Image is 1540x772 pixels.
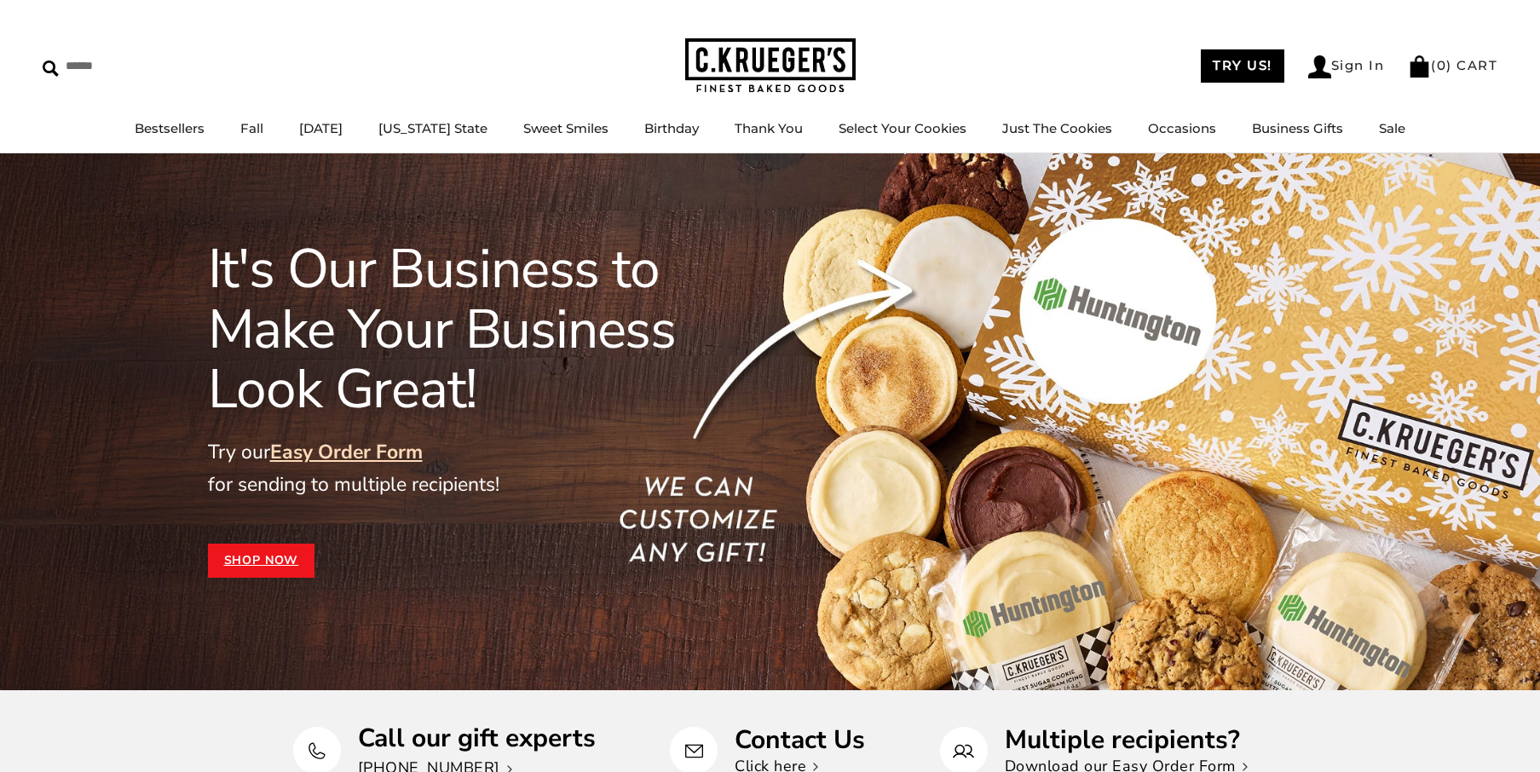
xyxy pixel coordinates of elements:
[240,120,263,136] a: Fall
[644,120,699,136] a: Birthday
[43,53,245,79] input: Search
[735,120,803,136] a: Thank You
[1408,55,1431,78] img: Bag
[1379,120,1405,136] a: Sale
[208,544,315,578] a: Shop Now
[1408,57,1497,73] a: (0) CART
[1308,55,1331,78] img: Account
[378,120,487,136] a: [US_STATE] State
[1308,55,1385,78] a: Sign In
[43,60,59,77] img: Search
[270,439,423,465] a: Easy Order Form
[839,120,966,136] a: Select Your Cookies
[1148,120,1216,136] a: Occasions
[1437,57,1447,73] span: 0
[685,38,856,94] img: C.KRUEGER'S
[299,120,343,136] a: [DATE]
[306,740,327,762] img: Call our gift experts
[1002,120,1112,136] a: Just The Cookies
[683,740,705,762] img: Contact Us
[953,740,974,762] img: Multiple recipients?
[1252,120,1343,136] a: Business Gifts
[1005,727,1248,753] p: Multiple recipients?
[135,120,205,136] a: Bestsellers
[208,436,750,501] p: Try our for sending to multiple recipients!
[358,725,596,752] p: Call our gift experts
[1201,49,1284,83] a: TRY US!
[208,239,750,419] h1: It's Our Business to Make Your Business Look Great!
[523,120,609,136] a: Sweet Smiles
[735,727,865,753] p: Contact Us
